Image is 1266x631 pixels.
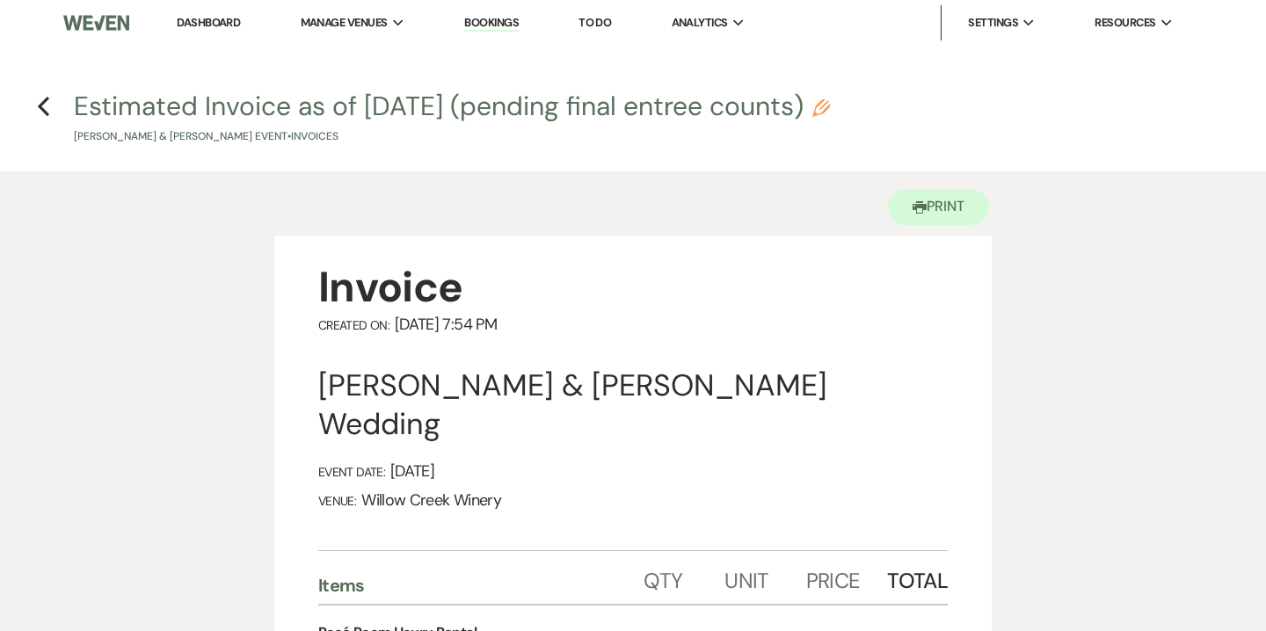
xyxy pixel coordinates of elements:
[318,260,948,315] div: Invoice
[318,315,948,335] div: [DATE] 7:54 PM
[74,93,830,145] button: Estimated Invoice as of [DATE] (pending final entree counts)[PERSON_NAME] & [PERSON_NAME] Event•I...
[578,15,611,30] a: To Do
[318,464,385,480] span: Event Date:
[177,15,240,30] a: Dashboard
[1095,14,1155,32] span: Resources
[888,189,989,225] button: Print
[318,493,356,509] span: Venue:
[63,4,129,41] img: Weven Logo
[301,14,388,32] span: Manage Venues
[318,490,948,511] div: Willow Creek Winery
[318,317,389,333] span: Created On:
[672,14,728,32] span: Analytics
[887,551,948,604] div: Total
[318,574,644,597] div: Items
[318,461,948,482] div: [DATE]
[968,14,1018,32] span: Settings
[464,15,519,32] a: Bookings
[74,128,830,145] p: [PERSON_NAME] & [PERSON_NAME] Event • Invoices
[724,551,805,604] div: Unit
[644,551,724,604] div: Qty
[806,551,887,604] div: Price
[318,366,948,444] div: [PERSON_NAME] & [PERSON_NAME] Wedding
